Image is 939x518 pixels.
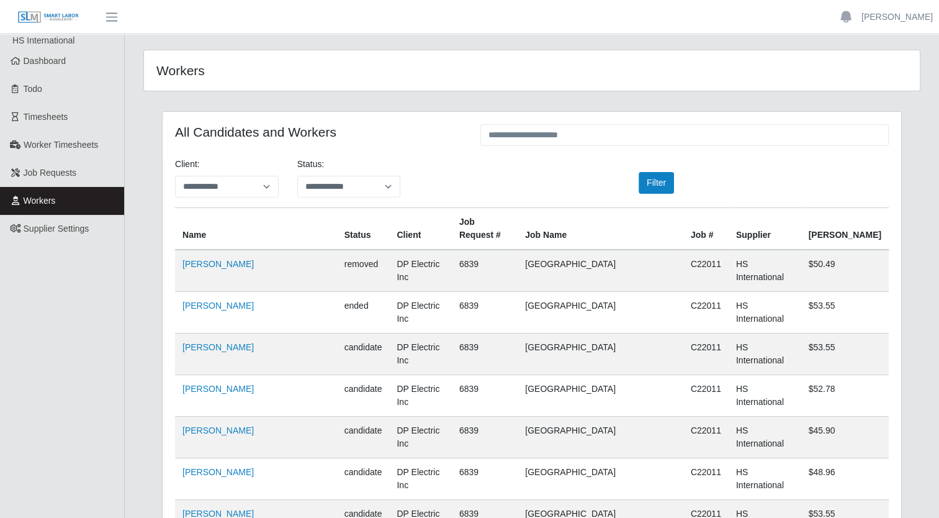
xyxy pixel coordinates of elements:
th: Job Request # [452,208,518,250]
th: Job # [683,208,729,250]
td: 6839 [452,292,518,334]
th: Supplier [729,208,801,250]
td: HS International [729,375,801,417]
label: Client: [175,158,200,171]
td: C22011 [683,334,729,375]
td: [GEOGRAPHIC_DATA] [518,458,683,500]
th: Name [175,208,337,250]
span: Dashboard [24,56,66,66]
td: [GEOGRAPHIC_DATA] [518,250,683,292]
span: Workers [24,196,56,206]
img: SLM Logo [17,11,79,24]
h4: Workers [156,63,459,78]
td: C22011 [683,417,729,458]
td: C22011 [683,375,729,417]
th: [PERSON_NAME] [801,208,889,250]
td: $48.96 [801,458,889,500]
td: C22011 [683,292,729,334]
td: $50.49 [801,250,889,292]
span: Job Requests [24,168,77,178]
td: ended [337,292,390,334]
td: HS International [729,417,801,458]
a: [PERSON_NAME] [182,259,254,269]
td: HS International [729,458,801,500]
a: [PERSON_NAME] [182,342,254,352]
td: 6839 [452,250,518,292]
td: DP Electric Inc [389,334,451,375]
td: DP Electric Inc [389,250,451,292]
a: [PERSON_NAME] [182,384,254,394]
td: DP Electric Inc [389,292,451,334]
span: Timesheets [24,112,68,122]
td: $52.78 [801,375,889,417]
button: Filter [639,172,674,194]
a: [PERSON_NAME] [182,467,254,477]
label: Status: [297,158,325,171]
td: removed [337,250,390,292]
td: 6839 [452,417,518,458]
td: candidate [337,417,390,458]
td: HS International [729,292,801,334]
span: Todo [24,84,42,94]
td: 6839 [452,458,518,500]
td: 6839 [452,375,518,417]
td: $53.55 [801,334,889,375]
td: HS International [729,250,801,292]
td: DP Electric Inc [389,417,451,458]
th: Job Name [518,208,683,250]
a: [PERSON_NAME] [182,425,254,435]
td: $45.90 [801,417,889,458]
a: [PERSON_NAME] [861,11,933,24]
td: [GEOGRAPHIC_DATA] [518,417,683,458]
td: C22011 [683,250,729,292]
td: $53.55 [801,292,889,334]
td: C22011 [683,458,729,500]
th: Client [389,208,451,250]
td: DP Electric Inc [389,458,451,500]
span: Worker Timesheets [24,140,98,150]
td: candidate [337,375,390,417]
td: HS International [729,334,801,375]
span: HS International [12,35,74,45]
th: Status [337,208,390,250]
td: 6839 [452,334,518,375]
td: [GEOGRAPHIC_DATA] [518,292,683,334]
td: candidate [337,458,390,500]
a: [PERSON_NAME] [182,301,254,311]
span: Supplier Settings [24,224,89,234]
h4: All Candidates and Workers [175,124,462,140]
td: [GEOGRAPHIC_DATA] [518,375,683,417]
td: candidate [337,334,390,375]
td: [GEOGRAPHIC_DATA] [518,334,683,375]
td: DP Electric Inc [389,375,451,417]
